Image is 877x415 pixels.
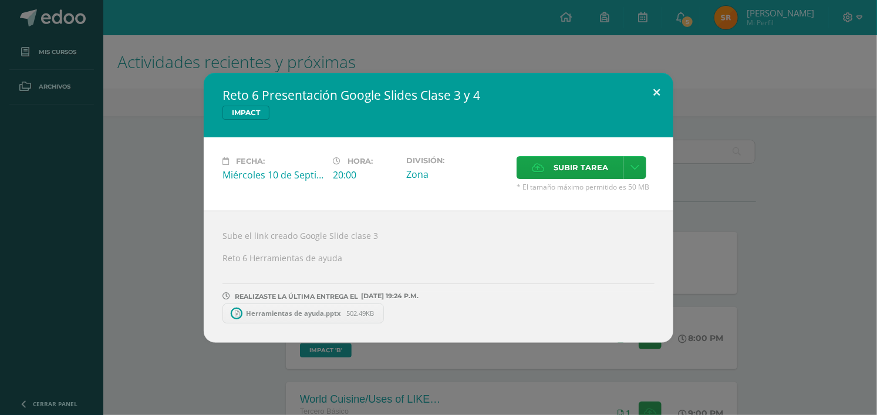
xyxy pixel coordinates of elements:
[348,157,373,166] span: Hora:
[347,309,375,318] span: 502.49KB
[236,157,265,166] span: Fecha:
[517,182,655,192] span: * El tamaño máximo permitido es 50 MB
[406,156,507,165] label: División:
[204,211,673,343] div: Sube el link creado Google Slide clase 3 Reto 6 Herramientas de ayuda
[222,168,323,181] div: Miércoles 10 de Septiembre
[640,73,673,113] button: Close (Esc)
[241,309,347,318] span: Herramientas de ayuda.pptx
[222,106,269,120] span: IMPACT
[222,303,384,323] a: Herramientas de ayuda.pptx 502.49KB
[333,168,397,181] div: 20:00
[235,292,358,301] span: REALIZASTE LA ÚLTIMA ENTREGA EL
[222,87,655,103] h2: Reto 6 Presentación Google Slides Clase 3 y 4
[406,168,507,181] div: Zona
[554,157,608,178] span: Subir tarea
